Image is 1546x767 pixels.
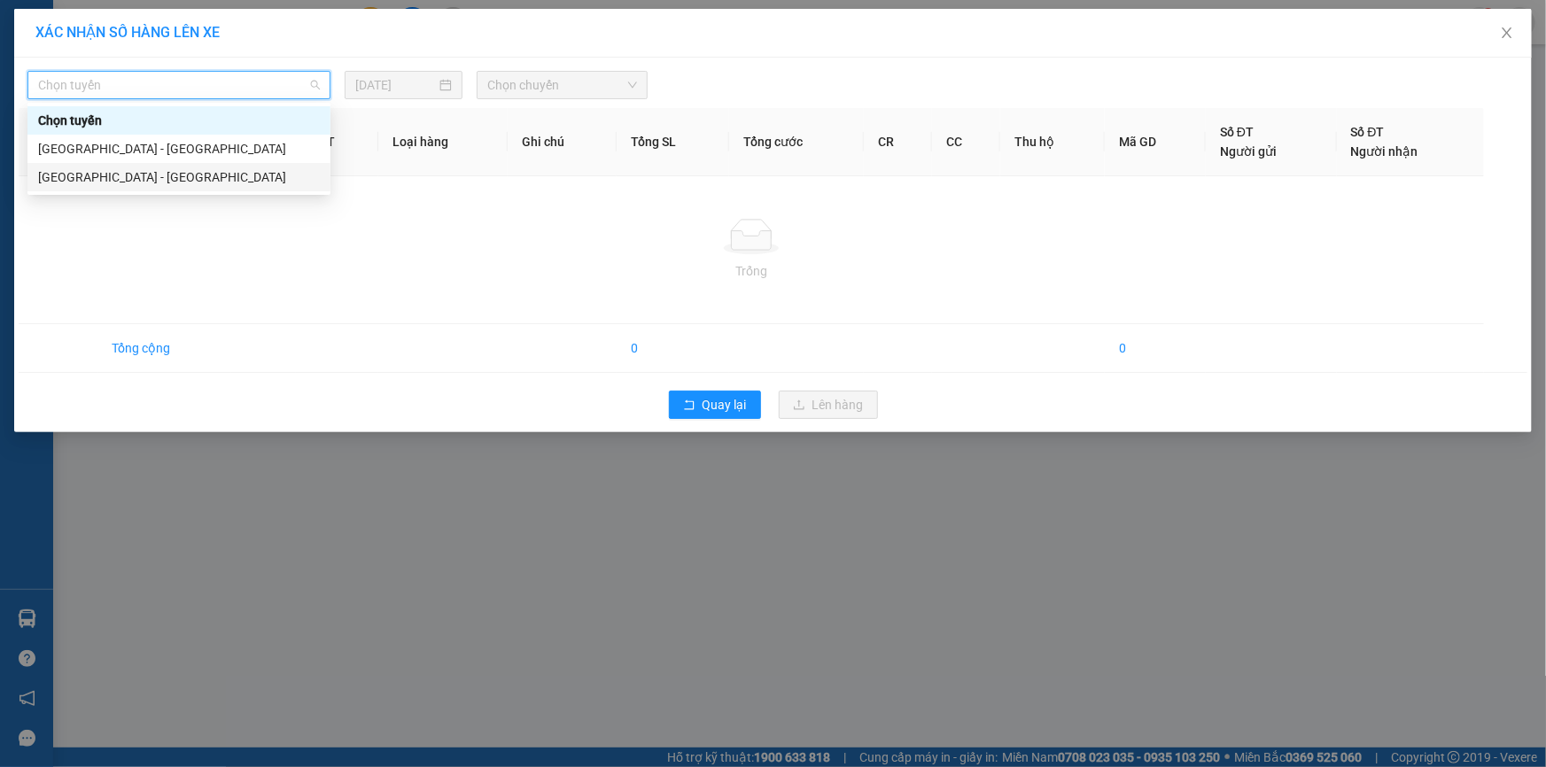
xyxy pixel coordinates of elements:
th: Ghi chú [508,108,617,176]
span: Chọn chuyến [487,72,637,98]
td: Tổng cộng [97,324,231,373]
div: Trống [33,261,1470,281]
div: Hà Nội - Quảng Bình [27,163,330,191]
th: Tổng SL [617,108,730,176]
button: Close [1482,9,1532,58]
th: CR [864,108,932,176]
span: Người nhận [1351,144,1418,159]
button: uploadLên hàng [779,391,878,419]
td: 0 [1105,324,1206,373]
input: 14/08/2025 [355,75,436,95]
div: [GEOGRAPHIC_DATA] - [GEOGRAPHIC_DATA] [38,167,320,187]
span: rollback [683,399,695,413]
span: XÁC NHẬN SỐ HÀNG LÊN XE [35,24,220,41]
span: Quay lại [703,395,747,414]
th: STT [19,108,97,176]
th: CC [932,108,1000,176]
th: Loại hàng [378,108,508,176]
th: ĐVT [296,108,377,176]
div: Chọn tuyến [38,111,320,130]
div: Chọn tuyến [27,106,330,135]
td: 0 [617,324,730,373]
span: Chọn tuyến [38,72,320,98]
span: close [1500,26,1514,40]
button: rollbackQuay lại [669,391,761,419]
div: [GEOGRAPHIC_DATA] - [GEOGRAPHIC_DATA] [38,139,320,159]
span: Số ĐT [1351,125,1385,139]
th: Thu hộ [1000,108,1105,176]
div: Quảng Bình - Hà Nội [27,135,330,163]
th: Tổng cước [729,108,864,176]
th: Mã GD [1105,108,1206,176]
span: Người gửi [1220,144,1277,159]
span: Số ĐT [1220,125,1254,139]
